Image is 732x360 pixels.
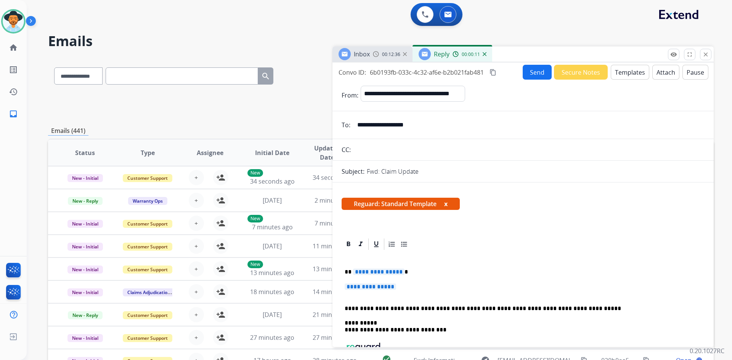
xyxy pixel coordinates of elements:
[247,169,263,177] p: New
[686,51,693,58] mat-icon: fullscreen
[9,65,18,74] mat-icon: list_alt
[189,284,204,299] button: +
[490,69,496,76] mat-icon: content_copy
[354,50,370,58] span: Inbox
[310,144,345,162] span: Updated Date
[9,109,18,118] mat-icon: inbox
[75,148,95,157] span: Status
[690,346,724,355] p: 0.20.1027RC
[339,68,366,77] p: Convo ID:
[67,243,103,251] span: New - Initial
[398,238,410,250] div: Bullet List
[355,238,366,250] div: Italic
[367,167,419,176] p: Fwd: Claim Update
[216,242,225,251] mat-icon: person_add
[370,68,484,77] span: 6b0193fb-033c-4c32-af6e-b2b021fab481
[702,51,709,58] mat-icon: close
[189,238,204,254] button: +
[123,311,172,319] span: Customer Support
[48,126,88,136] p: Emails (441)
[682,65,708,80] button: Pause
[123,288,175,296] span: Claims Adjudication
[189,307,204,322] button: +
[247,261,263,268] p: New
[670,51,677,58] mat-icon: remove_red_eye
[652,65,679,80] button: Attach
[313,242,357,250] span: 11 minutes ago
[444,199,448,208] button: x
[523,65,552,80] button: Send
[371,238,382,250] div: Underline
[194,264,198,274] span: +
[263,310,282,319] span: [DATE]
[313,265,357,273] span: 13 minutes ago
[611,65,649,80] button: Templates
[216,310,225,319] mat-icon: person_add
[123,334,172,342] span: Customer Support
[313,173,357,182] span: 34 seconds ago
[123,266,172,274] span: Customer Support
[343,238,354,250] div: Bold
[67,288,103,296] span: New - Initial
[68,197,103,205] span: New - Reply
[216,264,225,274] mat-icon: person_add
[194,196,198,205] span: +
[194,310,198,319] span: +
[67,334,103,342] span: New - Initial
[189,193,204,208] button: +
[67,220,103,228] span: New - Initial
[189,330,204,345] button: +
[48,34,714,49] h2: Emails
[313,288,357,296] span: 14 minutes ago
[194,333,198,342] span: +
[342,120,350,130] p: To:
[261,72,270,81] mat-icon: search
[194,219,198,228] span: +
[382,51,400,58] span: 00:12:36
[67,174,103,182] span: New - Initial
[313,310,357,319] span: 21 minutes ago
[342,167,364,176] p: Subject:
[247,215,263,222] p: New
[216,287,225,296] mat-icon: person_add
[9,43,18,52] mat-icon: home
[194,173,198,182] span: +
[554,65,608,80] button: Secure Notes
[342,145,351,154] p: CC:
[462,51,480,58] span: 00:00:11
[216,173,225,182] mat-icon: person_add
[67,266,103,274] span: New - Initial
[386,238,398,250] div: Ordered List
[250,269,294,277] span: 13 minutes ago
[342,198,460,210] span: Reguard: Standard Template
[128,197,167,205] span: Warranty Ops
[194,242,198,251] span: +
[189,261,204,277] button: +
[189,170,204,185] button: +
[342,91,358,100] p: From:
[123,220,172,228] span: Customer Support
[216,333,225,342] mat-icon: person_add
[434,50,449,58] span: Reply
[9,87,18,96] mat-icon: history
[123,243,172,251] span: Customer Support
[315,196,355,205] span: 2 minutes ago
[141,148,155,157] span: Type
[216,219,225,228] mat-icon: person_add
[313,333,357,342] span: 27 minutes ago
[250,177,295,186] span: 34 seconds ago
[315,219,355,227] span: 7 minutes ago
[216,196,225,205] mat-icon: person_add
[263,242,282,250] span: [DATE]
[194,287,198,296] span: +
[3,11,24,32] img: avatar
[250,288,294,296] span: 18 minutes ago
[68,311,103,319] span: New - Reply
[252,223,293,231] span: 7 minutes ago
[255,148,289,157] span: Initial Date
[250,333,294,342] span: 27 minutes ago
[189,216,204,231] button: +
[123,174,172,182] span: Customer Support
[263,196,282,205] span: [DATE]
[197,148,223,157] span: Assignee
